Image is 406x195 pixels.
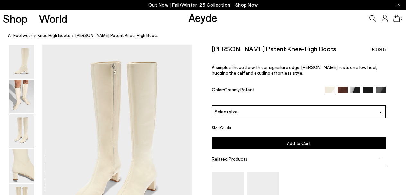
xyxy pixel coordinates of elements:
span: 0 [400,17,403,20]
a: knee high boots [38,32,70,39]
span: Select size [215,108,238,115]
a: 0 [393,15,400,22]
a: All Footwear [8,32,32,39]
span: Related Products [212,156,247,162]
p: Out Now | Fall/Winter ‘25 Collection [148,1,258,9]
p: A simple silhouette with our signature edge. [PERSON_NAME] rests on a low heel, hugging the calf ... [212,65,386,75]
span: [PERSON_NAME] Patent Knee-High Boots [75,32,159,39]
a: Shop [3,13,28,24]
span: knee high boots [38,33,70,38]
h2: [PERSON_NAME] Patent Knee-High Boots [212,45,336,53]
a: World [39,13,67,24]
img: svg%3E [379,157,382,160]
img: Marty Patent Knee-High Boots - Image 3 [9,114,34,148]
button: Add to Cart [212,137,386,149]
span: Add to Cart [287,140,311,146]
span: Creamy Patent [224,87,255,92]
img: svg%3E [380,111,383,114]
button: Size Guide [212,123,231,131]
img: Marty Patent Knee-High Boots - Image 2 [9,80,34,113]
span: Navigate to /collections/new-in [235,2,258,8]
span: €695 [371,45,386,53]
div: Color: [212,87,319,94]
a: Aeyde [188,11,217,24]
nav: breadcrumb [8,27,406,45]
img: Marty Patent Knee-High Boots - Image 1 [9,45,34,79]
img: Marty Patent Knee-High Boots - Image 4 [9,149,34,183]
